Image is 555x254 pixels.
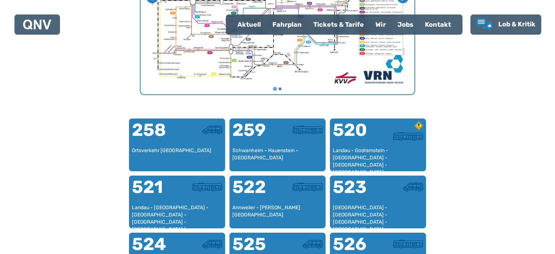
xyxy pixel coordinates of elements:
[202,240,222,249] img: Kleinbus
[192,183,222,191] img: Überlandbus
[370,15,392,34] a: Wir
[403,183,423,191] img: Kleinbus
[267,15,307,34] a: Fahrplan
[23,17,51,32] a: QNV Logo
[273,87,277,91] button: Gehe zu Seite 1
[279,87,281,90] button: Gehe zu Seite 2
[419,15,457,34] a: Kontakt
[333,204,423,225] div: [GEOGRAPHIC_DATA] - [GEOGRAPHIC_DATA] - [GEOGRAPHIC_DATA] - [GEOGRAPHIC_DATA]
[476,18,535,31] a: Lob & Kritik
[232,147,323,168] div: Schwanheim – Hauenstein – [GEOGRAPHIC_DATA]
[303,240,323,249] img: Kleinbus
[393,240,423,249] img: Überlandbus
[307,15,370,34] a: Tickets & Tarife
[23,20,51,30] img: QNV Logo
[498,20,535,28] span: Lob & Kritik
[132,204,222,225] div: Landau - [GEOGRAPHIC_DATA] - [GEOGRAPHIC_DATA] - [GEOGRAPHIC_DATA] - [GEOGRAPHIC_DATA] ( - [GEOGR...
[132,178,177,205] div: 521
[333,147,423,168] div: Landau - Godramstein - [GEOGRAPHIC_DATA] - [GEOGRAPHIC_DATA] - [GEOGRAPHIC_DATA]
[132,121,177,147] div: 258
[333,121,378,147] div: 520
[392,15,419,34] a: Jobs
[293,183,323,191] img: Überlandbus
[333,178,378,205] div: 523
[232,15,267,34] a: Aktuell
[293,126,323,134] img: Überlandbus
[202,126,222,134] img: Kleinbus
[232,121,277,147] div: 259
[393,132,423,141] img: Überlandbus
[132,147,222,168] div: Ortsverkehr [GEOGRAPHIC_DATA]
[232,204,323,225] div: Annweiler - [PERSON_NAME][GEOGRAPHIC_DATA]
[141,86,414,91] ul: Wählen Sie eine Seite zum Anzeigen
[232,178,277,205] div: 522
